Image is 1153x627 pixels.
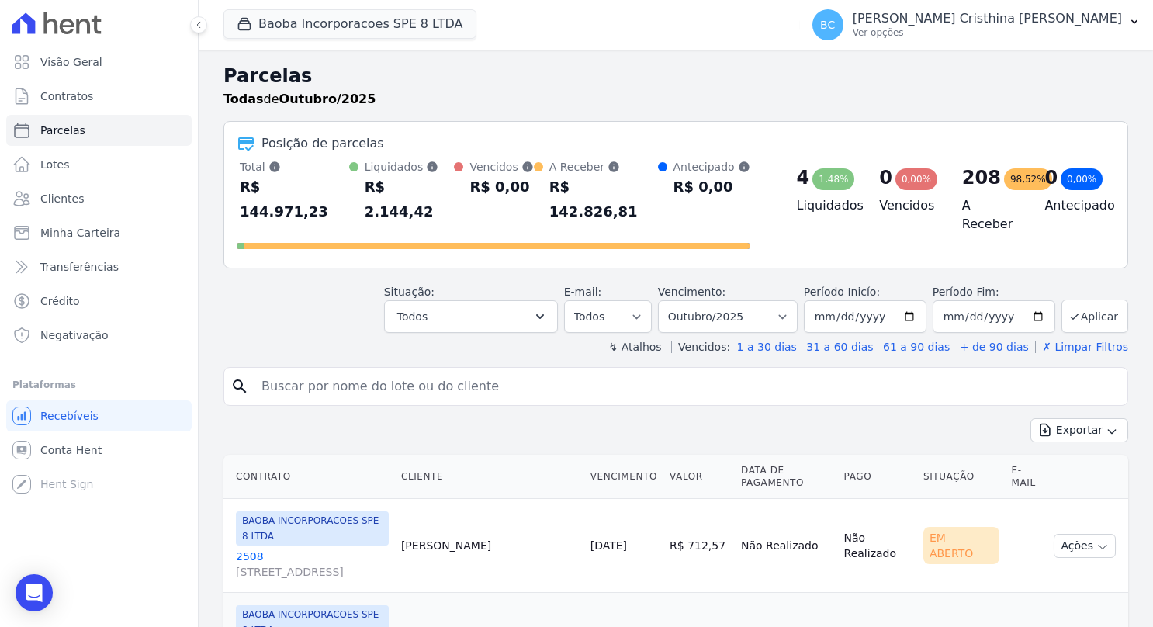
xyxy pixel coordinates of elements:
td: Não Realizado [838,499,917,593]
button: Exportar [1030,418,1128,442]
div: Antecipado [673,159,750,175]
div: 4 [797,165,810,190]
div: Liquidados [365,159,455,175]
p: Ver opções [853,26,1122,39]
div: R$ 0,00 [469,175,533,199]
h4: A Receber [962,196,1020,234]
div: 0,00% [895,168,937,190]
span: Visão Geral [40,54,102,70]
button: BC [PERSON_NAME] Cristhina [PERSON_NAME] Ver opções [800,3,1153,47]
div: 0 [1044,165,1058,190]
th: Data de Pagamento [735,455,838,499]
th: Cliente [395,455,584,499]
span: Todos [397,307,428,326]
a: Negativação [6,320,192,351]
a: [DATE] [590,539,627,552]
h2: Parcelas [223,62,1128,90]
div: Plataformas [12,376,185,394]
span: [STREET_ADDRESS] [236,564,389,580]
th: Vencimento [584,455,663,499]
p: [PERSON_NAME] Cristhina [PERSON_NAME] [853,11,1122,26]
div: Posição de parcelas [261,134,384,153]
a: Crédito [6,286,192,317]
button: Todos [384,300,558,333]
button: Baoba Incorporacoes SPE 8 LTDA [223,9,476,39]
a: Transferências [6,251,192,282]
label: E-mail: [564,286,602,298]
h4: Vencidos [879,196,937,215]
a: ✗ Limpar Filtros [1035,341,1128,353]
span: Clientes [40,191,84,206]
div: 0 [879,165,892,190]
th: E-mail [1006,455,1048,499]
td: R$ 712,57 [663,499,735,593]
button: Aplicar [1061,300,1128,333]
span: Minha Carteira [40,225,120,241]
a: Parcelas [6,115,192,146]
span: Parcelas [40,123,85,138]
a: + de 90 dias [960,341,1029,353]
label: Período Inicío: [804,286,880,298]
a: Clientes [6,183,192,214]
div: R$ 144.971,23 [240,175,349,224]
a: 1 a 30 dias [737,341,797,353]
div: Vencidos [469,159,533,175]
div: R$ 2.144,42 [365,175,455,224]
span: Conta Hent [40,442,102,458]
h4: Antecipado [1044,196,1103,215]
div: 0,00% [1061,168,1103,190]
a: Recebíveis [6,400,192,431]
a: 61 a 90 dias [883,341,950,353]
a: Visão Geral [6,47,192,78]
div: Total [240,159,349,175]
div: R$ 142.826,81 [549,175,658,224]
i: search [230,377,249,396]
a: 31 a 60 dias [806,341,873,353]
a: Lotes [6,149,192,180]
div: Open Intercom Messenger [16,574,53,611]
td: [PERSON_NAME] [395,499,584,593]
p: de [223,90,376,109]
th: Contrato [223,455,395,499]
span: BC [820,19,835,30]
span: Recebíveis [40,408,99,424]
span: Crédito [40,293,80,309]
td: Não Realizado [735,499,838,593]
a: Minha Carteira [6,217,192,248]
button: Ações [1054,534,1116,558]
div: R$ 0,00 [673,175,750,199]
th: Valor [663,455,735,499]
label: ↯ Atalhos [608,341,661,353]
th: Situação [917,455,1006,499]
span: Transferências [40,259,119,275]
th: Pago [838,455,917,499]
span: Contratos [40,88,93,104]
strong: Outubro/2025 [279,92,376,106]
a: Conta Hent [6,435,192,466]
h4: Liquidados [797,196,855,215]
span: Lotes [40,157,70,172]
label: Vencidos: [671,341,730,353]
div: Em Aberto [923,527,999,564]
input: Buscar por nome do lote ou do cliente [252,371,1121,402]
a: Contratos [6,81,192,112]
div: A Receber [549,159,658,175]
a: 2508[STREET_ADDRESS] [236,549,389,580]
div: 208 [962,165,1001,190]
label: Situação: [384,286,435,298]
label: Período Fim: [933,284,1055,300]
label: Vencimento: [658,286,725,298]
span: BAOBA INCORPORACOES SPE 8 LTDA [236,511,389,546]
div: 98,52% [1004,168,1052,190]
span: Negativação [40,327,109,343]
strong: Todas [223,92,264,106]
div: 1,48% [812,168,854,190]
